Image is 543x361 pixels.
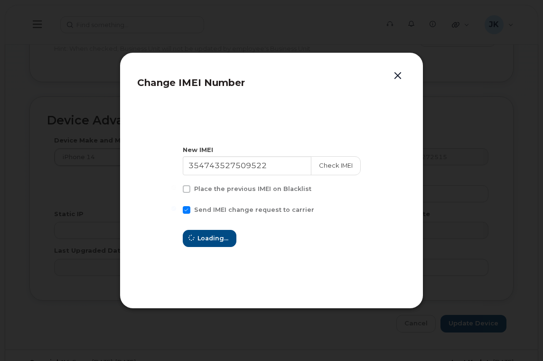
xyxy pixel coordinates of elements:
[194,185,311,192] span: Place the previous IMEI on Blacklist
[171,206,176,211] input: Send IMEI change request to carrier
[311,156,361,175] button: Check IMEI
[171,185,176,190] input: Place the previous IMEI on Blacklist
[183,145,361,154] div: New IMEI
[137,77,245,88] span: Change IMEI Number
[194,206,314,213] span: Send IMEI change request to carrier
